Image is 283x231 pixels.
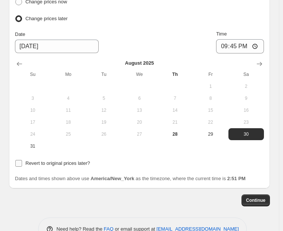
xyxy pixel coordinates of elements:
[86,116,121,128] button: Tuesday August 19 2025
[157,92,193,104] button: Thursday August 7 2025
[157,104,193,116] button: Thursday August 14 2025
[231,95,261,101] span: 9
[53,71,83,77] span: Mo
[50,128,86,140] button: Monday August 25 2025
[89,107,119,113] span: 12
[124,119,154,125] span: 20
[121,116,157,128] button: Wednesday August 20 2025
[196,131,225,137] span: 29
[193,104,228,116] button: Friday August 15 2025
[18,95,47,101] span: 3
[196,107,225,113] span: 15
[18,107,47,113] span: 10
[228,92,264,104] button: Saturday August 9 2025
[124,71,154,77] span: We
[228,104,264,116] button: Saturday August 16 2025
[157,128,193,140] button: Today Thursday August 28 2025
[86,104,121,116] button: Tuesday August 12 2025
[121,68,157,80] th: Wednesday
[242,194,270,206] button: Continue
[89,119,119,125] span: 19
[157,116,193,128] button: Thursday August 21 2025
[160,95,190,101] span: 7
[196,119,225,125] span: 22
[50,116,86,128] button: Monday August 18 2025
[50,104,86,116] button: Monday August 11 2025
[216,39,264,53] input: 12:00
[193,80,228,92] button: Friday August 1 2025
[121,104,157,116] button: Wednesday August 13 2025
[193,92,228,104] button: Friday August 8 2025
[15,92,50,104] button: Sunday August 3 2025
[25,16,68,21] span: Change prices later
[15,128,50,140] button: Sunday August 24 2025
[86,92,121,104] button: Tuesday August 5 2025
[121,92,157,104] button: Wednesday August 6 2025
[18,143,47,149] span: 31
[50,68,86,80] th: Monday
[196,71,225,77] span: Fr
[160,131,190,137] span: 28
[15,140,50,152] button: Sunday August 31 2025
[196,95,225,101] span: 8
[15,176,246,181] span: Dates and times shown above use as the timezone, where the current time is
[193,68,228,80] th: Friday
[124,95,154,101] span: 6
[228,80,264,92] button: Saturday August 2 2025
[231,107,261,113] span: 16
[15,116,50,128] button: Sunday August 17 2025
[253,58,265,70] button: Show next month, September 2025
[121,128,157,140] button: Wednesday August 27 2025
[231,83,261,89] span: 2
[15,68,50,80] th: Sunday
[25,160,90,166] span: Revert to original prices later?
[246,197,265,203] span: Continue
[227,176,246,181] b: 2:51 PM
[18,71,47,77] span: Su
[89,95,119,101] span: 5
[157,68,193,80] th: Thursday
[86,68,121,80] th: Tuesday
[90,176,134,181] b: America/New_York
[15,40,99,53] input: 8/28/2025
[15,31,25,37] span: Date
[86,128,121,140] button: Tuesday August 26 2025
[18,119,47,125] span: 17
[89,131,119,137] span: 26
[231,71,261,77] span: Sa
[216,31,227,37] span: Time
[13,58,25,70] button: Show previous month, July 2025
[89,71,119,77] span: Tu
[53,119,83,125] span: 18
[193,128,228,140] button: Friday August 29 2025
[228,116,264,128] button: Saturday August 23 2025
[228,128,264,140] button: Saturday August 30 2025
[231,119,261,125] span: 23
[53,107,83,113] span: 11
[124,107,154,113] span: 13
[193,116,228,128] button: Friday August 22 2025
[160,107,190,113] span: 14
[18,131,47,137] span: 24
[50,92,86,104] button: Monday August 4 2025
[160,71,190,77] span: Th
[228,68,264,80] th: Saturday
[160,119,190,125] span: 21
[124,131,154,137] span: 27
[231,131,261,137] span: 30
[53,131,83,137] span: 25
[196,83,225,89] span: 1
[15,104,50,116] button: Sunday August 10 2025
[53,95,83,101] span: 4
